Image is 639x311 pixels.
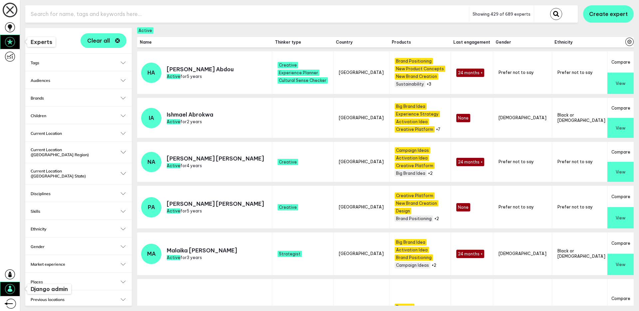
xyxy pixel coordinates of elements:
button: Audiences [31,78,126,83]
span: Creative [278,62,298,68]
p: [PERSON_NAME] Abdou [167,66,234,73]
span: PA [148,204,155,210]
button: View [607,73,634,94]
span: MA [147,250,156,257]
button: Compare [607,232,634,254]
span: Experience Planner [278,70,319,76]
button: Brands [31,96,126,101]
button: Disciplines [31,191,126,196]
span: [DEMOGRAPHIC_DATA] [499,115,546,120]
span: Big Brand Idea [395,103,427,110]
span: None [456,114,470,122]
button: View [607,118,634,138]
button: Gender [31,244,126,249]
button: Market experience [31,262,126,267]
button: Children [31,113,126,118]
span: [DEMOGRAPHIC_DATA] [499,251,546,256]
span: [GEOGRAPHIC_DATA] [339,70,384,75]
button: Tags [31,60,126,65]
span: Activation Idea [395,119,429,125]
button: Places [31,279,126,284]
button: +2 [432,263,436,268]
span: [GEOGRAPHIC_DATA] [339,115,384,120]
span: Active [167,119,180,124]
button: Compare [607,98,634,118]
span: Thinker type [275,40,330,45]
span: Last engagement [453,40,490,45]
p: [PERSON_NAME] [PERSON_NAME] [167,155,264,162]
span: Ethnicity [554,40,608,45]
span: Big Brand Idea [395,170,427,176]
input: Search for name, tags and keywords here... [25,6,469,22]
button: Compare [607,186,634,207]
button: Ethnicity [31,226,126,231]
p: Malaika [PERSON_NAME] [167,247,237,254]
p: Ishmael Abrokwa [167,111,213,118]
span: Brand Positioning [395,58,433,64]
span: Purpose [395,304,414,310]
button: +3 [427,82,431,87]
span: Create expert [589,11,628,17]
span: for 5 years [167,208,202,213]
span: Clear all [87,38,110,43]
span: Country [336,40,386,45]
span: Products [392,40,448,45]
span: Big Brand Idea [395,239,427,245]
span: 24 months + [456,158,484,166]
span: 24 months + [456,69,484,77]
span: [GEOGRAPHIC_DATA] [339,204,384,209]
span: Active [167,208,180,213]
span: Django admin [31,286,68,292]
span: Creative Platform [395,126,435,133]
span: Campaign Ideas [395,262,430,268]
span: Creative Platform [395,162,435,169]
span: Sustainability [395,81,425,87]
span: Design [395,208,411,214]
span: IA [149,115,154,121]
button: Current Location ([GEOGRAPHIC_DATA] Region) [31,147,126,157]
span: Cultural Sense Checker [278,77,328,84]
span: Prefer not to say [557,159,593,164]
button: Create expert [583,5,634,23]
span: Campaign Ideas [395,147,430,154]
span: New Product Concepts [395,66,445,72]
span: [GEOGRAPHIC_DATA] [339,159,384,164]
button: Current Location [31,131,126,136]
span: Active [167,163,180,168]
button: Clear all [81,33,126,48]
p: [PERSON_NAME] [PERSON_NAME] [167,200,264,207]
span: Creative [278,159,298,165]
span: New Brand Creation [395,73,438,80]
span: 24 months + [456,250,484,258]
button: +7 [436,127,440,132]
button: View [607,207,634,228]
span: Active [167,255,180,260]
span: Activation Idea [395,155,429,161]
span: for 3 years [167,255,202,260]
button: +2 [434,216,439,221]
span: [GEOGRAPHIC_DATA] [339,251,384,256]
span: for 2 years [167,119,202,124]
span: Prefer not to say [499,204,534,209]
span: Prefer not to say [499,70,534,75]
span: HA [147,69,155,76]
span: New Brand Creation [395,200,438,206]
button: View [607,254,634,275]
span: Gender [496,40,549,45]
span: Showing 429 of 689 experts [473,12,531,17]
button: Previous locations [31,297,126,302]
span: Creative Platform [395,192,435,199]
button: Compare [607,51,634,73]
span: None [456,203,470,211]
button: +2 [428,171,433,176]
span: Prefer not to say [499,159,534,164]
